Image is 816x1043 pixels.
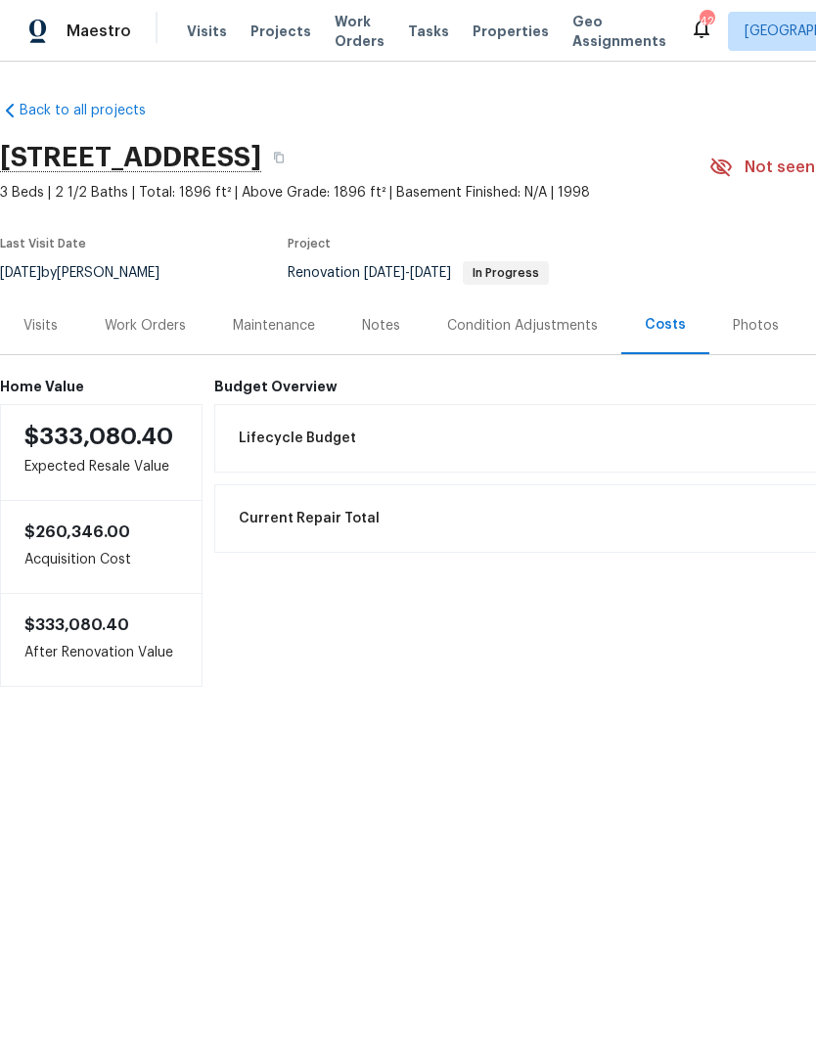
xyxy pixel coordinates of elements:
div: Costs [645,315,686,335]
span: In Progress [465,267,547,279]
span: Current Repair Total [239,509,380,528]
span: Properties [473,22,549,41]
span: Visits [187,22,227,41]
span: Lifecycle Budget [239,429,356,448]
span: Maestro [67,22,131,41]
span: $260,346.00 [24,524,130,540]
div: Notes [362,316,400,336]
span: Project [288,238,331,249]
span: Work Orders [335,12,385,51]
span: Renovation [288,266,549,280]
span: Projects [250,22,311,41]
div: Condition Adjustments [447,316,598,336]
span: [DATE] [364,266,405,280]
div: Visits [23,316,58,336]
div: Maintenance [233,316,315,336]
span: [DATE] [410,266,451,280]
div: 42 [700,12,713,31]
div: Work Orders [105,316,186,336]
span: $333,080.40 [24,425,173,448]
span: Tasks [408,24,449,38]
span: Geo Assignments [572,12,666,51]
span: $333,080.40 [24,617,129,633]
button: Copy Address [261,140,296,175]
div: Photos [733,316,779,336]
span: - [364,266,451,280]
